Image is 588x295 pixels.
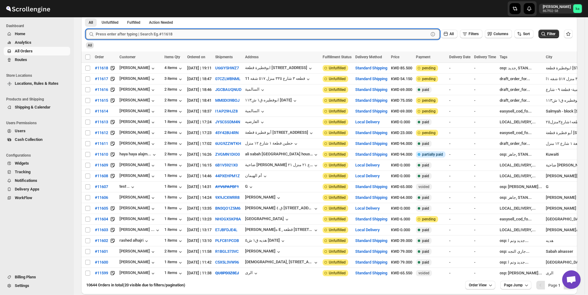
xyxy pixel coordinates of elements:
div: أبو فطيرة قطعة [STREET_ADDRESS] [245,130,308,135]
button: 07CZLWBNML [215,76,240,81]
span: #11604 [95,216,108,222]
span: Analytics [15,40,31,45]
button: Standard Shipping [355,66,387,70]
div: [PERSON_NAME] [119,141,156,147]
button: Standard Shipping [355,260,387,264]
span: City [546,55,552,59]
span: Settings [15,283,29,288]
button: Standard Shipping [355,184,387,189]
button: [PERSON_NAME] [119,206,156,212]
button: Local Delivery [355,163,380,167]
button: JY5CSSDM4N [215,120,240,124]
div: قطعه ٣ شارع ٣٣٥ منزل ٥١٧ شقه 11 [245,76,305,81]
div: [PERSON_NAME]ه E , قطعه [STREET_ADDRESS] [245,227,313,232]
div: [PERSON_NAME] ... [119,227,155,232]
button: rashed alhajri [119,238,150,244]
span: All [449,32,454,36]
span: WorkFlow [15,195,32,200]
span: #11617 [95,76,108,82]
button: haya haya alajm... [119,152,157,158]
div: KWD 85.500 [391,65,412,71]
span: Home [15,31,25,36]
span: #11600 [95,259,108,265]
span: Sort [523,32,530,36]
button: WorkFlow [4,194,70,202]
button: Local Delivery [355,206,380,211]
button: [DEMOGRAPHIC_DATA], [STREET_ADDRESS] [245,260,319,266]
div: ابوفطيره ق١ ش١١٣ [DATE] [245,98,292,102]
div: [DATE] | 18:46 [187,87,211,93]
span: All [89,20,93,25]
button: 2 items [164,130,183,136]
button: PLFC81PCOB [215,238,239,243]
p: [PERSON_NAME] [543,4,571,9]
button: [PERSON_NAME] [119,98,156,104]
button: حطين قطعة ١ شارع ١٢ منزل [245,141,299,147]
span: Page Jump [504,283,523,288]
button: [PERSON_NAME] [119,195,156,201]
button: #11608 [91,171,112,181]
button: Analytics [4,38,70,47]
span: Unfulfilled [329,66,346,71]
button: Local Delivery [355,174,380,178]
button: [PERSON_NAME] [119,173,156,179]
span: #11605 [95,205,108,211]
span: #11615 [95,97,108,104]
button: Standard Shipping [355,217,387,221]
span: #11613 [95,119,108,125]
button: Locations, Rules & Rates [4,79,70,88]
span: Ordered on [187,55,205,59]
button: 4 items [164,65,183,72]
span: Unfulfilled [329,76,346,81]
button: #11603 [91,225,112,235]
button: Standard Shipping [355,98,387,103]
button: Widgets [4,159,70,168]
span: #11611 [95,141,108,147]
button: #11602 [91,236,112,246]
span: #11608 [95,173,108,179]
button: #11614 [91,106,112,116]
button: Routes [4,55,70,64]
s: AYV6PAPBF1 [215,184,239,189]
button: [PERSON_NAME] [119,87,156,93]
button: 2 items [164,109,183,115]
div: حطين قطعة ١ شارع ١٢ منزل [245,141,293,145]
button: 1 items [164,216,183,223]
span: Store Locations [6,73,71,78]
button: Sort [514,30,534,38]
div: draft_order_for... [500,76,542,82]
button: 2 items [164,87,183,93]
div: 2 items [164,249,183,255]
button: 6B1V5921X0 [215,163,238,167]
span: #11603 [95,227,108,233]
span: Users [15,129,26,133]
div: [DATE] | 18:47 [187,76,211,82]
button: 3 items [164,76,183,82]
button: I1AP29HJZ8 [215,109,238,113]
span: Fulfillment Status [323,55,352,59]
div: [PERSON_NAME] [119,249,156,255]
div: الرى [245,270,253,275]
span: pending [422,66,436,71]
button: User menu [539,4,582,14]
button: Shipping & Calendar [4,103,70,112]
span: Cash Collection [15,137,42,142]
div: [PERSON_NAME] [119,162,156,169]
div: [PERSON_NAME] [119,65,156,72]
span: Unfulfilled [102,20,119,25]
text: ka [576,7,579,11]
button: #11611 [91,139,112,149]
div: haya haya alajm... [119,152,151,156]
div: 1 items [164,195,183,201]
span: Delivery Method [355,55,382,59]
button: ali sabah [GEOGRAPHIC_DATA] house7 [245,152,319,158]
button: ابوفطيره ق١ ش١١٣ [DATE] [245,98,298,104]
div: ابوفطيرة قطعة [STREET_ADDRESS] [245,65,307,70]
div: - [449,76,470,82]
button: 1 items [164,270,183,277]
